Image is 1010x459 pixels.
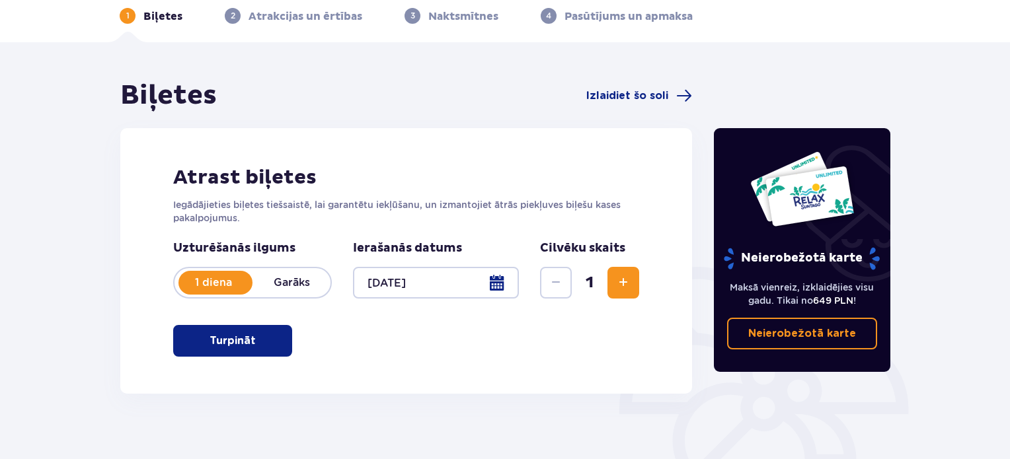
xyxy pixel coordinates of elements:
[231,11,235,20] font: 2
[540,267,572,299] button: Samazināt
[607,267,639,299] button: Palielināt
[143,10,182,23] font: Biļetes
[173,325,292,357] button: Turpināt
[120,8,182,24] div: 1Biļetes
[748,328,856,339] font: Neierobežotā karte
[564,10,693,23] font: Pasūtījums un apmaksa
[225,8,362,24] div: 2Atrakcijas un ērtības
[353,240,462,256] font: Ierašanās datums
[173,165,317,190] font: Atrast biļetes
[195,276,232,289] font: 1 diena
[741,250,863,265] font: Neierobežotā karte
[274,276,310,289] font: Garāks
[405,8,498,24] div: 3Naktsmītnes
[586,90,668,101] font: Izlaidiet šo soli
[586,88,692,104] a: Izlaidiet šo soli
[586,273,594,293] font: 1
[173,199,621,223] font: Iegādājieties biļetes tiešsaistē, lai garantētu iekļūšanu, un izmantojiet ātrās piekļuves biļešu ...
[813,295,853,306] font: 649 PLN
[727,318,878,349] a: Neierobežotā karte
[853,295,856,306] font: !
[428,10,498,23] font: Naktsmītnes
[540,240,625,256] font: Cilvēku skaits
[249,10,362,23] font: Atrakcijas un ērtības
[546,11,551,20] font: 4
[730,282,874,306] font: Maksā vienreiz, izklaidējies visu gadu. Tikai no
[750,151,855,227] img: Divas ieejas kartes uz Suntago ar vārdu "UNLIMITED RELAX" (NEIEROBEŽOTA ATPŪTA) uz balta fona, tr...
[541,8,693,24] div: 4Pasūtījums un apmaksa
[410,11,415,20] font: 3
[126,11,130,20] font: 1
[173,240,295,256] font: Uzturēšanās ilgums
[210,335,256,346] font: Turpināt
[120,79,217,112] font: Biļetes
